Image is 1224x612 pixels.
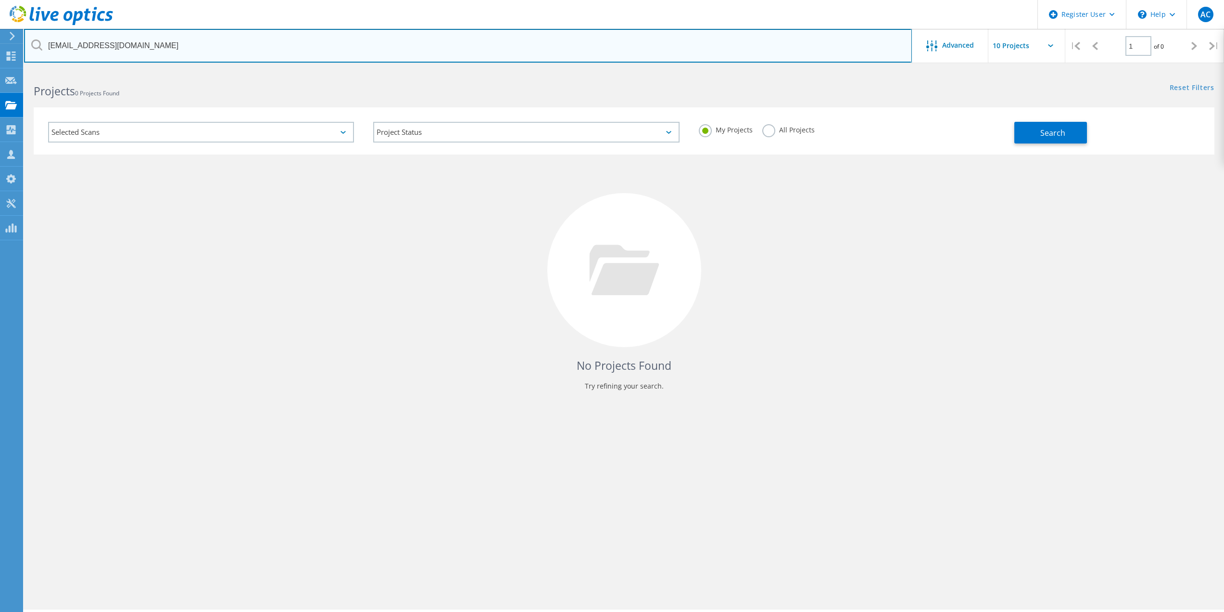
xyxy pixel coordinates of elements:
div: | [1065,29,1085,63]
div: | [1204,29,1224,63]
label: My Projects [699,124,753,133]
span: of 0 [1154,42,1164,51]
p: Try refining your search. [43,378,1205,394]
input: Search projects by name, owner, ID, company, etc [24,29,912,63]
div: Project Status [373,122,679,143]
a: Reset Filters [1170,84,1214,92]
label: All Projects [762,124,815,133]
b: Projects [34,83,75,99]
span: Search [1040,128,1065,138]
a: Live Optics Dashboard [10,20,113,27]
span: 0 Projects Found [75,89,119,97]
button: Search [1014,122,1087,143]
h4: No Projects Found [43,358,1205,374]
div: Selected Scans [48,122,354,143]
span: AC [1200,11,1211,18]
span: Advanced [942,42,974,49]
svg: \n [1138,10,1147,19]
